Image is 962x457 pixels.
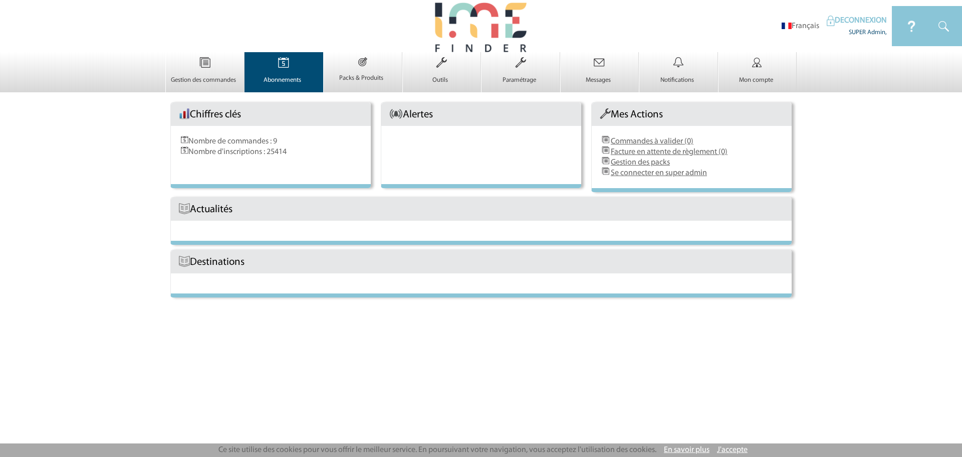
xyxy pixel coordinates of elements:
p: Outils [403,76,478,84]
p: Mon compte [718,76,794,84]
img: Outils.png [600,108,611,119]
a: J'accepte [717,446,748,454]
a: Paramétrage [482,67,560,84]
img: DemandeDeDevis.png [602,157,609,165]
img: Livre.png [179,256,190,267]
img: Packs & Produits [343,52,382,71]
li: Français [782,22,819,31]
p: Gestion des commandes [166,76,242,84]
img: Outils [421,52,462,73]
a: Outils [403,67,481,84]
img: DemandeDeDevis.png [602,146,609,154]
img: fr [782,23,792,29]
p: Packs & Produits [324,74,399,82]
img: DemandeDeDevis.png [602,168,609,175]
a: Notifications [639,67,717,84]
span: Ce site utilise des cookies pour vous offrir le meilleur service. En poursuivant votre navigation... [218,446,656,454]
img: histo.png [179,108,190,119]
a: Facture en attente de règlement (0) [611,148,728,156]
p: Notifications [639,76,715,84]
div: Destinations [171,250,792,273]
a: Gestion des commandes [166,67,244,84]
a: Packs & Produits [324,65,402,82]
img: Messages [579,52,620,73]
a: En savoir plus [664,446,709,454]
a: Commandes à valider (0) [611,137,693,145]
a: Se connecter en super admin [611,169,707,177]
a: Gestion des packs [611,159,670,167]
img: Livre.png [179,203,190,214]
p: Abonnements [245,76,321,84]
div: Chiffres clés [171,103,371,126]
img: Evenements.png [181,146,188,154]
div: Actualités [171,198,792,221]
img: AlerteAccueil.png [389,108,403,119]
p: Messages [561,76,636,84]
img: Paramétrage [500,52,541,73]
a: DECONNEXION [827,17,887,25]
a: Messages [561,67,639,84]
img: IDEAL Meetings & Events [827,16,835,26]
img: Evenements.png [181,136,188,143]
img: DemandeDeDevis.png [602,136,609,143]
img: Notifications [658,52,699,73]
img: Mon compte [737,52,778,73]
div: Alertes [381,103,581,126]
img: IDEAL Meetings & Events [892,6,931,46]
img: Abonnements [263,52,304,73]
img: Gestion des commandes [184,52,225,73]
div: Mes Actions [592,103,792,126]
a: Abonnements [245,67,323,84]
a: Mon compte [718,67,797,84]
div: Nombre de commandes : 9 Nombre d'inscriptions : 25414 [171,126,371,177]
p: Paramétrage [482,76,557,84]
img: IDEAL Meetings & Events [931,6,962,46]
div: SUPER Admin, [827,26,887,37]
